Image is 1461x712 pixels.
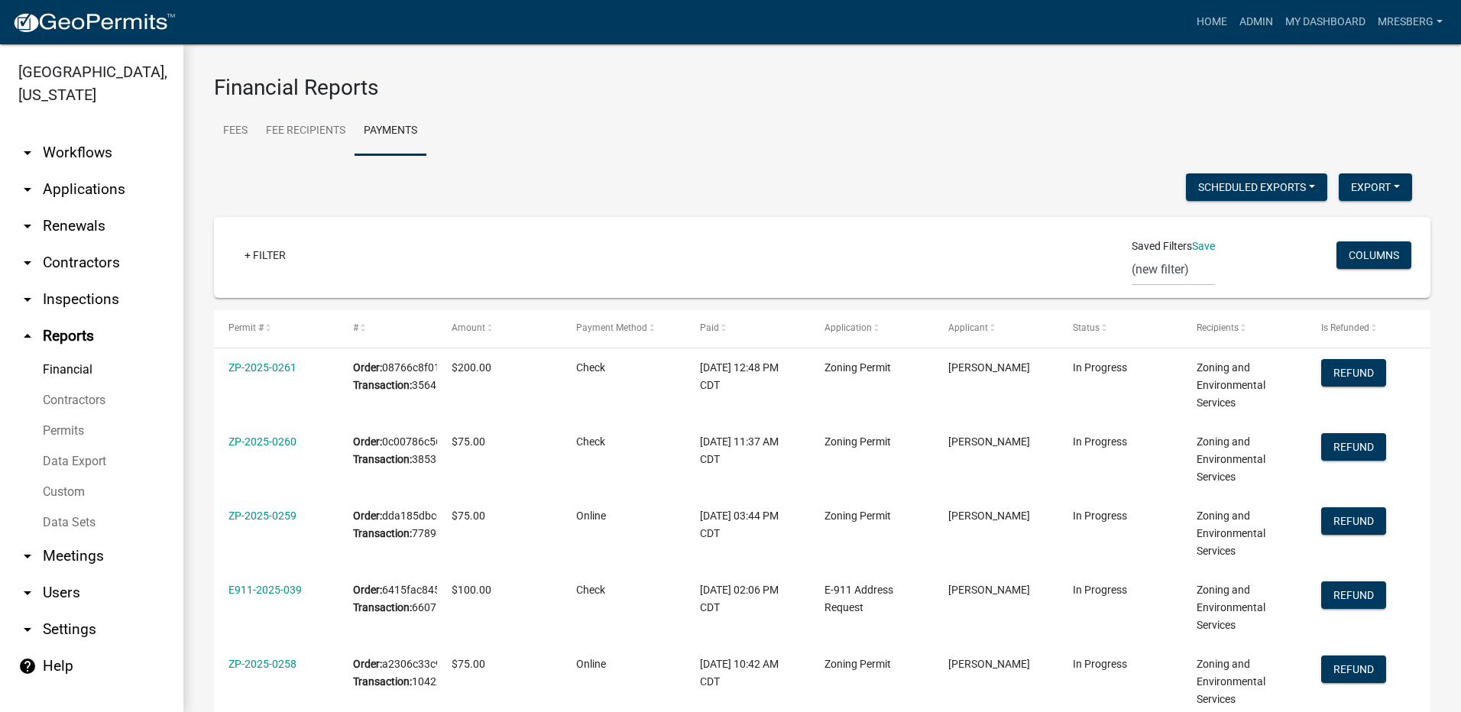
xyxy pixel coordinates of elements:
span: Saved Filters [1132,238,1192,254]
span: Status [1073,322,1100,333]
a: E911-2025-039 [228,584,302,596]
a: Admin [1233,8,1279,37]
span: Permit # [228,322,264,333]
wm-modal-confirm: Refund Payment [1321,368,1386,380]
button: Export [1339,173,1412,201]
span: Zoning and Environmental Services [1197,361,1265,409]
span: Zoning and Environmental Services [1197,584,1265,631]
div: 6415fac845b84337919fe42b0144d202 6607 [353,581,423,617]
wm-modal-confirm: Refund Payment [1321,516,1386,529]
i: help [18,657,37,675]
button: Columns [1336,241,1411,269]
span: Robert [948,361,1030,374]
b: Order: [353,658,382,670]
a: Fee Recipients [257,107,355,156]
span: Applicant [948,322,988,333]
i: arrow_drop_down [18,584,37,602]
a: ZP-2025-0258 [228,658,296,670]
i: arrow_drop_down [18,254,37,272]
datatable-header-cell: Recipients [1182,310,1307,347]
b: Order: [353,361,382,374]
b: Transaction: [353,379,412,391]
a: ZP-2025-0261 [228,361,296,374]
div: a2306c33c99f49adbf68f8bc72cf5c11 104222 [353,655,423,691]
h3: Financial Reports [214,75,1430,101]
a: Fees [214,107,257,156]
span: Zoning Permit [824,510,891,522]
wm-modal-confirm: Refund Payment [1321,665,1386,677]
div: [DATE] 02:06 PM CDT [700,581,795,617]
div: 0c00786c56c641da8a83ebc215bb559e 3853 [353,433,423,468]
b: Transaction: [353,601,412,613]
b: Transaction: [353,527,412,539]
span: Zoning Permit [824,435,891,448]
span: Zoning Permit [824,361,891,374]
button: Refund [1321,507,1386,535]
b: Transaction: [353,675,412,688]
span: $75.00 [452,435,485,448]
span: Collin Voge [948,510,1030,522]
a: + Filter [232,241,298,269]
span: Online [576,658,606,670]
span: Zoning Permit [824,658,891,670]
span: Check [576,361,605,374]
a: My Dashboard [1279,8,1372,37]
datatable-header-cell: Amount [437,310,562,347]
datatable-header-cell: Application [809,310,934,347]
button: Refund [1321,655,1386,683]
span: Zoning and Environmental Services [1197,658,1265,705]
datatable-header-cell: Applicant [934,310,1058,347]
i: arrow_drop_down [18,620,37,639]
span: # [353,322,358,333]
span: Application [824,322,872,333]
span: Zoning and Environmental Services [1197,510,1265,557]
span: $75.00 [452,658,485,670]
div: 08766c8f016948ea8467a366fa0cf07e 3564 [353,359,423,394]
wm-modal-confirm: Refund Payment [1321,591,1386,603]
span: Recipients [1197,322,1239,333]
button: Refund [1321,359,1386,387]
a: mresberg [1372,8,1449,37]
span: In Progress [1073,435,1127,448]
datatable-header-cell: # [339,310,437,347]
a: ZP-2025-0259 [228,510,296,522]
i: arrow_drop_down [18,217,37,235]
i: arrow_drop_down [18,180,37,199]
span: Is Refunded [1321,322,1369,333]
a: Home [1191,8,1233,37]
span: Zoning and Environmental Services [1197,435,1265,483]
datatable-header-cell: Is Refunded [1306,310,1430,347]
a: ZP-2025-0260 [228,435,296,448]
b: Order: [353,584,382,596]
datatable-header-cell: Permit # [214,310,339,347]
span: In Progress [1073,510,1127,522]
datatable-header-cell: Status [1058,310,1182,347]
a: Payments [355,107,426,156]
b: Order: [353,435,382,448]
span: Michael Huhta [948,658,1030,670]
div: [DATE] 10:42 AM CDT [700,655,795,691]
span: Check [576,584,605,596]
datatable-header-cell: Payment Method [561,310,685,347]
span: Amount [452,322,485,333]
span: E-911 Address Request [824,584,893,613]
span: Sheila Butterfield [948,435,1030,448]
i: arrow_drop_down [18,290,37,309]
span: Paid [700,322,719,333]
span: In Progress [1073,658,1127,670]
span: $100.00 [452,584,491,596]
span: Online [576,510,606,522]
button: Scheduled Exports [1186,173,1327,201]
span: In Progress [1073,584,1127,596]
i: arrow_drop_up [18,327,37,345]
wm-modal-confirm: Refund Payment [1321,442,1386,455]
div: [DATE] 11:37 AM CDT [700,433,795,468]
span: Payment Method [576,322,647,333]
a: Save [1192,240,1215,252]
i: arrow_drop_down [18,547,37,565]
div: dda185dbcdaa4c0fbcc5af55f1ce30d3 778936 [353,507,423,542]
b: Transaction: [353,453,412,465]
span: Check [576,435,605,448]
b: Order: [353,510,382,522]
span: $200.00 [452,361,491,374]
